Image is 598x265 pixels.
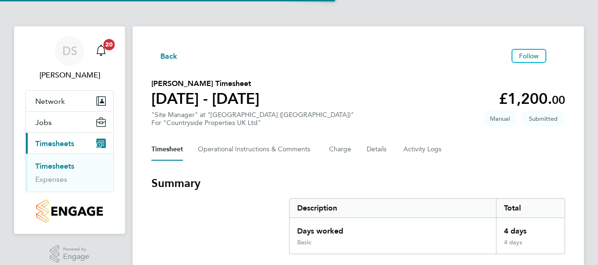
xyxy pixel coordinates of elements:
[92,36,110,66] a: 20
[26,154,113,192] div: Timesheets
[63,245,89,253] span: Powered by
[290,199,496,218] div: Description
[14,26,125,234] nav: Main navigation
[25,200,114,223] a: Go to home page
[367,138,388,161] button: Details
[50,245,90,263] a: Powered byEngage
[499,90,565,108] app-decimal: £1,200.
[329,138,352,161] button: Charge
[26,91,113,111] button: Network
[521,111,565,126] span: This timesheet is Submitted.
[151,138,183,161] button: Timesheet
[151,78,260,89] h2: [PERSON_NAME] Timesheet
[511,49,546,63] button: Follow
[63,253,89,261] span: Engage
[35,162,74,171] a: Timesheets
[289,198,565,254] div: Summary
[552,93,565,107] span: 00
[297,239,311,246] div: Basic
[550,54,565,58] button: Timesheets Menu
[482,111,518,126] span: This timesheet was manually created.
[151,89,260,108] h1: [DATE] - [DATE]
[25,70,114,81] span: David Smith
[26,112,113,132] button: Jobs
[26,133,113,154] button: Timesheets
[103,39,115,50] span: 20
[63,45,77,57] span: DS
[35,175,67,184] a: Expenses
[35,139,74,148] span: Timesheets
[151,119,354,127] div: For "Countryside Properties UK Ltd"
[151,50,178,62] button: Back
[198,138,314,161] button: Operational Instructions & Comments
[496,218,565,239] div: 4 days
[35,118,52,127] span: Jobs
[151,176,565,191] h3: Summary
[403,138,443,161] button: Activity Logs
[36,200,102,223] img: countryside-properties-logo-retina.png
[25,36,114,81] a: DS[PERSON_NAME]
[290,218,496,239] div: Days worked
[160,51,178,62] span: Back
[519,52,539,60] span: Follow
[496,199,565,218] div: Total
[35,97,65,106] span: Network
[151,111,354,127] div: "Site Manager" at "[GEOGRAPHIC_DATA] ([GEOGRAPHIC_DATA])"
[496,239,565,254] div: 4 days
